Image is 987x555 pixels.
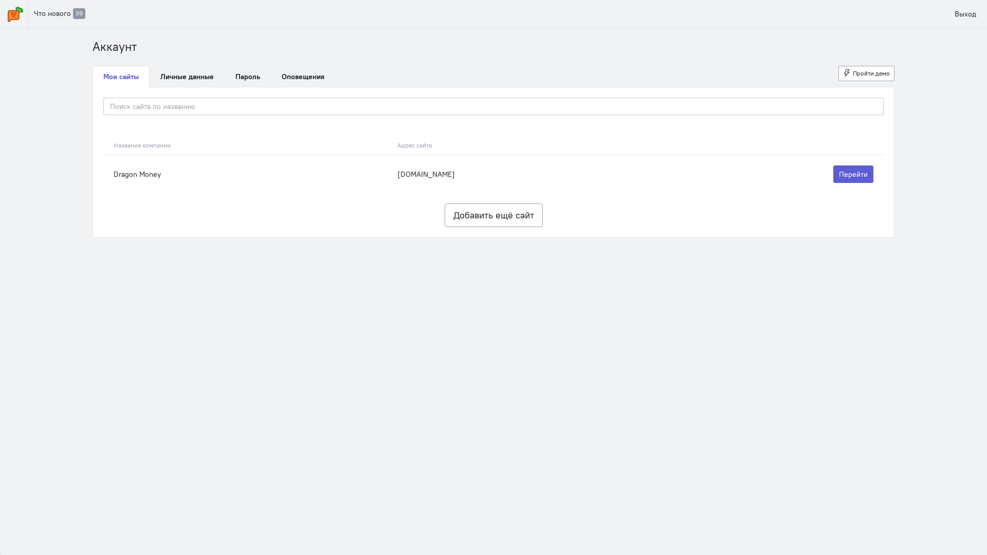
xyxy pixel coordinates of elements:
[103,155,392,193] td: Dragon Money
[392,136,663,155] th: Адрес сайта
[949,5,982,23] a: Выход
[93,66,150,87] a: Мои сайты
[73,8,85,19] span: 39
[838,66,895,81] button: Пройти демо
[93,39,137,55] li: Аккаунт
[34,9,71,18] span: Что нового
[150,66,225,87] a: Личные данные
[392,155,663,193] td: [DOMAIN_NAME]
[853,69,890,77] span: Пройти демо
[8,7,23,22] img: carrot-quest.svg
[271,66,335,87] a: Оповещения
[445,203,543,227] button: Добавить ещё сайт
[93,39,894,55] nav: breadcrumb
[225,66,271,87] a: Пароль
[103,136,392,155] th: Название компании
[103,98,884,115] input: Поиск сайта по названию
[833,165,873,183] a: Перейти
[28,5,91,23] a: Что нового 39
